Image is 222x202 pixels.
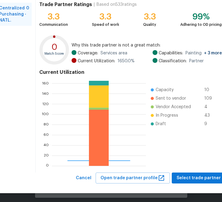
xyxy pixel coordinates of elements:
[92,22,119,28] div: Speed of work
[44,153,49,157] text: 20
[118,58,135,64] span: 1650.0 %
[44,133,49,136] text: 60
[143,22,156,28] div: Quality
[156,87,174,93] span: Capacity
[204,51,222,55] span: + 3 more
[143,14,156,20] div: 3.3
[204,112,214,118] span: 43
[42,102,49,106] text: 120
[180,22,222,28] div: Adhering to OD pricing
[185,50,222,56] span: Painting
[159,50,183,56] span: Capabilities:
[42,92,49,95] text: 140
[204,87,214,93] span: 10
[76,174,91,182] span: Cancel
[44,52,64,56] text: Match Score
[204,104,214,110] span: 4
[39,22,68,28] div: Communication
[156,104,191,110] span: Vendor Accepted
[189,58,204,64] span: Partner
[156,121,166,127] span: Draft
[44,143,49,147] text: 40
[96,173,170,184] button: Open trade partner profile
[92,14,119,20] div: 3.3
[72,42,222,48] span: Why this trade partner is not a great match:
[97,2,137,8] div: Based on 533 ratings
[204,121,214,127] span: 9
[100,174,165,182] span: Open trade partner profile
[204,95,214,101] span: 109
[51,43,57,51] text: 0
[44,123,49,126] text: 80
[46,164,49,167] text: 0
[92,2,97,8] div: |
[26,5,29,23] span: 0
[39,14,68,20] div: 3.3
[100,50,127,56] span: Services area
[42,112,49,116] text: 100
[159,58,187,64] span: Classification:
[42,81,49,85] text: 160
[73,173,94,184] button: Cancel
[39,69,222,75] h4: Current Utilization
[180,14,222,20] div: 99%
[156,95,186,101] span: Sent to vendor
[78,58,115,64] span: Current Utilization:
[78,50,98,56] span: Coverage:
[156,112,178,118] span: In Progress
[39,2,92,8] h4: Trade Partner Ratings
[177,174,221,182] span: Select trade partner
